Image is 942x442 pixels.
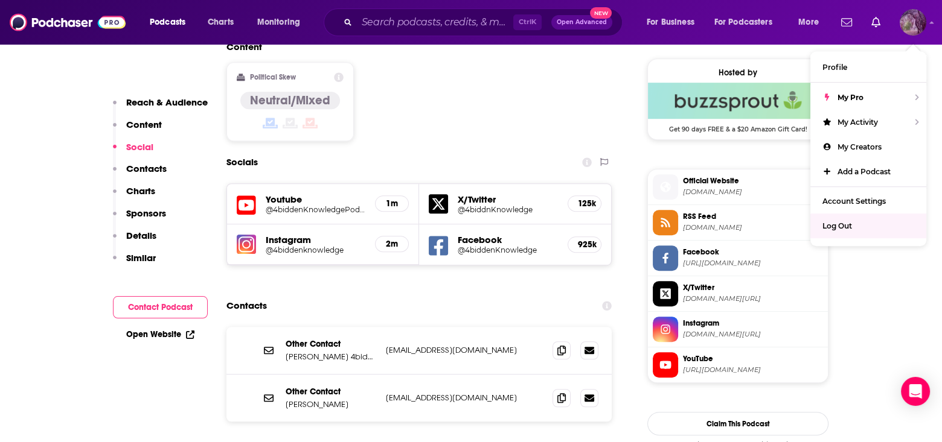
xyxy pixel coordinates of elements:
[810,159,926,184] a: Add a Podcast
[226,41,602,52] h2: Content
[458,245,558,254] a: @4biddenKnowledge
[683,259,823,268] span: https://www.facebook.com/4biddenKnowledge
[683,365,823,374] span: https://www.youtube.com/@4biddenKnowledgePodcast
[113,141,153,163] button: Social
[335,8,634,36] div: Search podcasts, credits, & more...
[867,12,885,33] a: Show notifications dropdown
[638,13,710,32] button: open menu
[286,399,376,409] p: [PERSON_NAME]
[838,142,882,151] span: My Creators
[113,96,208,119] button: Reach & Audience
[838,93,863,102] span: My Pro
[653,210,823,235] a: RSS Feed[DOMAIN_NAME]
[683,318,823,329] span: Instagram
[386,393,543,403] p: [EMAIL_ADDRESS][DOMAIN_NAME]
[250,73,296,81] h2: Political Skew
[237,235,256,254] img: iconImage
[648,119,828,133] span: Get 90 days FREE & a $20 Amazon Gift Card!
[810,51,926,246] ul: Show profile menu
[653,352,823,377] a: YouTube[URL][DOMAIN_NAME]
[126,141,153,153] p: Social
[126,163,167,174] p: Contacts
[648,68,828,78] div: Hosted by
[900,9,926,36] span: Logged in as MSanz
[683,330,823,339] span: instagram.com/4biddenknowledge
[798,14,819,31] span: More
[113,252,156,274] button: Similar
[126,185,155,197] p: Charts
[113,207,166,230] button: Sponsors
[141,13,201,32] button: open menu
[10,11,126,34] img: Podchaser - Follow, Share and Rate Podcasts
[683,175,823,186] span: Official Website
[266,245,365,254] a: @4biddenknowledge
[900,9,926,36] img: User Profile
[683,353,823,364] span: YouTube
[266,205,365,214] a: @4biddenKnowledgePodcast
[385,198,399,209] h5: 1m
[822,221,852,230] span: Log Out
[683,211,823,222] span: RSS Feed
[838,118,878,127] span: My Activity
[458,194,558,205] h5: X/Twitter
[458,205,558,214] a: @4biddnKnowledge
[286,339,376,349] p: Other Contact
[126,329,194,339] a: Open Website
[126,252,156,264] p: Similar
[150,14,185,31] span: Podcasts
[113,119,162,141] button: Content
[551,15,612,30] button: Open AdvancedNew
[683,247,823,257] span: Facebook
[126,96,208,108] p: Reach & Audience
[286,352,376,362] p: [PERSON_NAME] 4biddenknowledge
[458,234,558,245] h5: Facebook
[900,9,926,36] button: Show profile menu
[822,197,886,206] span: Account Settings
[578,198,591,209] h5: 125k
[838,167,891,176] span: Add a Podcast
[357,13,513,32] input: Search podcasts, credits, & more...
[250,93,330,108] h4: Neutral/Mixed
[113,185,155,207] button: Charts
[810,189,926,213] a: Account Settings
[790,13,834,32] button: open menu
[226,294,267,317] h2: Contacts
[266,234,365,245] h5: Instagram
[714,14,772,31] span: For Podcasters
[513,14,542,30] span: Ctrl K
[810,134,926,159] a: My Creators
[653,281,823,306] a: X/Twitter[DOMAIN_NAME][URL]
[706,13,790,32] button: open menu
[578,239,591,250] h5: 925k
[653,317,823,342] a: Instagram[DOMAIN_NAME][URL]
[683,294,823,303] span: twitter.com/4biddnKnowledge
[208,14,234,31] span: Charts
[126,207,166,219] p: Sponsors
[557,19,607,25] span: Open Advanced
[648,83,828,119] img: Buzzsprout Deal: Get 90 days FREE & a $20 Amazon Gift Card!
[648,83,828,132] a: Buzzsprout Deal: Get 90 days FREE & a $20 Amazon Gift Card!
[653,245,823,271] a: Facebook[URL][DOMAIN_NAME]
[113,230,156,252] button: Details
[683,223,823,232] span: feeds.buzzsprout.com
[113,296,208,318] button: Contact Podcast
[200,13,241,32] a: Charts
[386,345,543,355] p: [EMAIL_ADDRESS][DOMAIN_NAME]
[683,282,823,293] span: X/Twitter
[901,377,930,406] div: Open Intercom Messenger
[683,188,823,197] span: 4biddenknowledge.com
[810,55,926,80] a: Profile
[590,7,612,19] span: New
[126,119,162,130] p: Content
[266,194,365,205] h5: Youtube
[226,151,258,174] h2: Socials
[653,174,823,200] a: Official Website[DOMAIN_NAME]
[249,13,316,32] button: open menu
[647,14,694,31] span: For Business
[836,12,857,33] a: Show notifications dropdown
